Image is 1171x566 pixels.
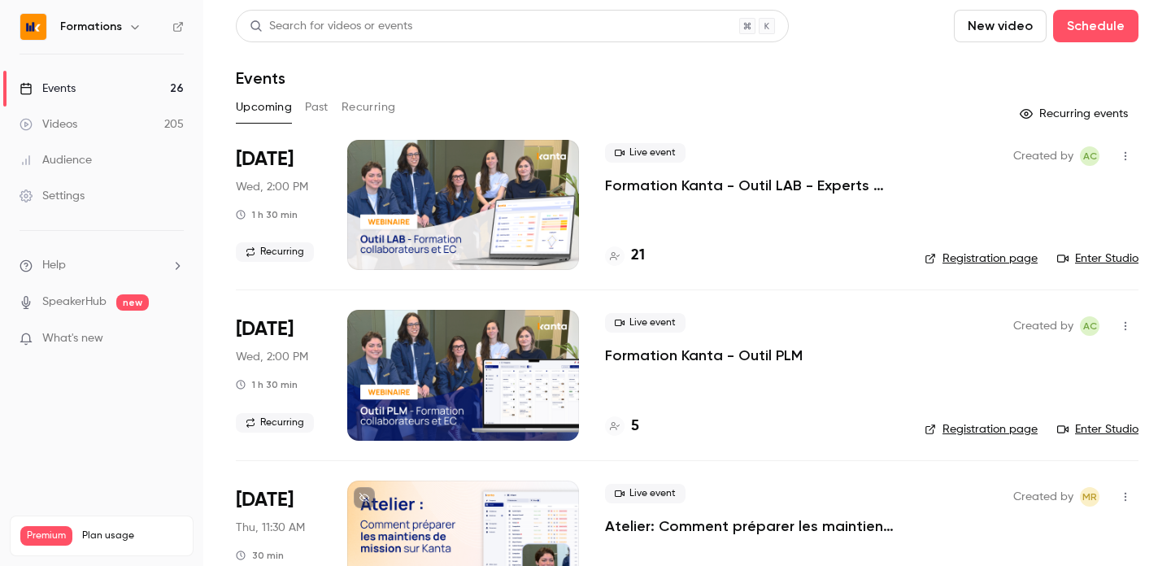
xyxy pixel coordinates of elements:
[236,316,294,342] span: [DATE]
[605,416,639,438] a: 5
[631,245,645,267] h4: 21
[1080,487,1099,507] span: Marion Roquet
[236,140,321,270] div: Sep 24 Wed, 2:00 PM (Europe/Paris)
[42,257,66,274] span: Help
[236,242,314,262] span: Recurring
[236,179,308,195] span: Wed, 2:00 PM
[1082,487,1097,507] span: MR
[236,310,321,440] div: Sep 24 Wed, 2:00 PM (Europe/Paris)
[1013,316,1073,336] span: Created by
[605,176,899,195] a: Formation Kanta - Outil LAB - Experts Comptables & Collaborateurs
[250,18,412,35] div: Search for videos or events
[20,14,46,40] img: Formations
[605,346,803,365] a: Formation Kanta - Outil PLM
[116,294,149,311] span: new
[1080,146,1099,166] span: Anaïs Cachelou
[605,143,686,163] span: Live event
[236,520,305,536] span: Thu, 11:30 AM
[1013,146,1073,166] span: Created by
[42,294,107,311] a: SpeakerHub
[605,313,686,333] span: Live event
[605,245,645,267] a: 21
[1083,146,1097,166] span: AC
[20,152,92,168] div: Audience
[925,421,1038,438] a: Registration page
[60,19,122,35] h6: Formations
[236,413,314,433] span: Recurring
[605,484,686,503] span: Live event
[1080,316,1099,336] span: Anaïs Cachelou
[20,188,85,204] div: Settings
[236,378,298,391] div: 1 h 30 min
[1013,487,1073,507] span: Created by
[20,116,77,133] div: Videos
[20,81,76,97] div: Events
[164,332,184,346] iframe: Noticeable Trigger
[1012,101,1138,127] button: Recurring events
[236,549,284,562] div: 30 min
[1057,250,1138,267] a: Enter Studio
[236,349,308,365] span: Wed, 2:00 PM
[236,208,298,221] div: 1 h 30 min
[236,487,294,513] span: [DATE]
[305,94,329,120] button: Past
[20,257,184,274] li: help-dropdown-opener
[82,529,183,542] span: Plan usage
[631,416,639,438] h4: 5
[42,330,103,347] span: What's new
[1057,421,1138,438] a: Enter Studio
[1053,10,1138,42] button: Schedule
[236,68,285,88] h1: Events
[236,146,294,172] span: [DATE]
[236,94,292,120] button: Upcoming
[605,516,899,536] a: Atelier: Comment préparer les maintiens de missions sur KANTA ?
[1083,316,1097,336] span: AC
[954,10,1047,42] button: New video
[342,94,396,120] button: Recurring
[925,250,1038,267] a: Registration page
[20,526,72,546] span: Premium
